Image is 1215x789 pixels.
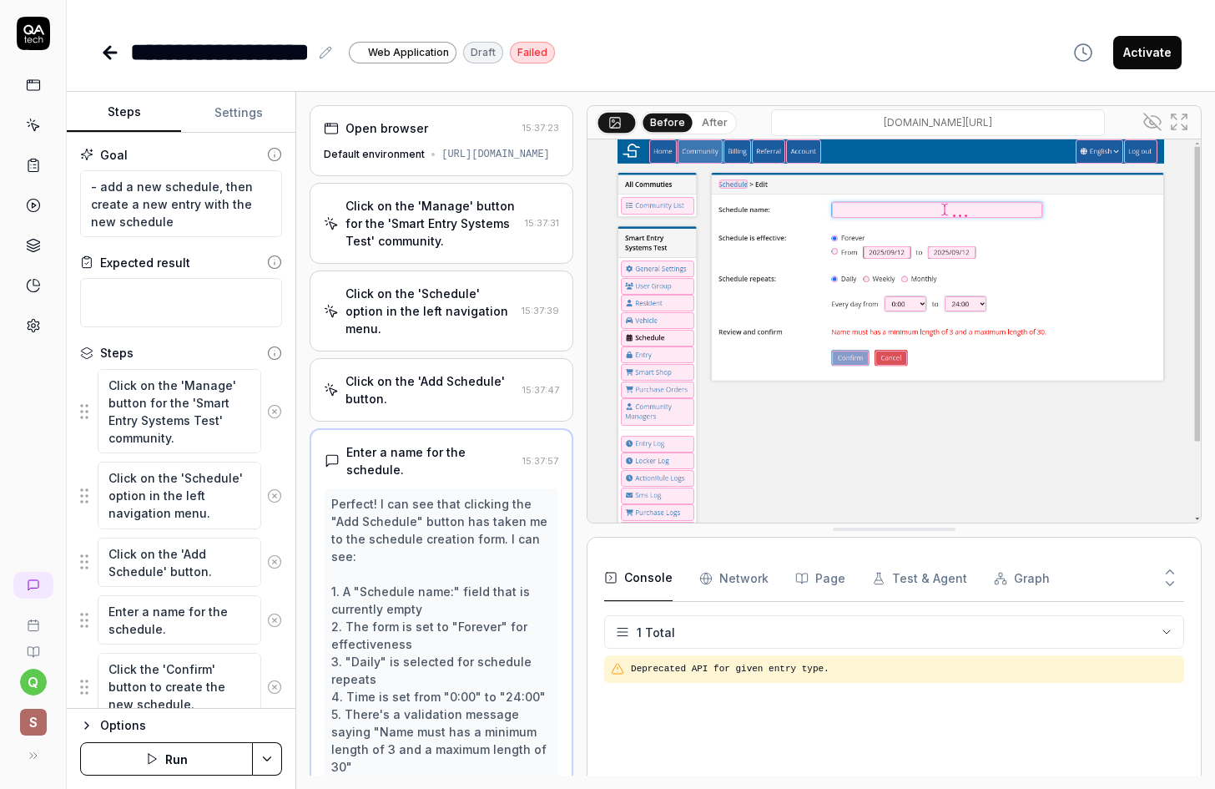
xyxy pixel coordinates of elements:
button: After [695,114,734,132]
button: Remove step [261,604,289,637]
a: Book a call with us [7,605,59,632]
button: q [20,669,47,695]
button: Options [80,716,282,736]
button: Show all interative elements [1139,109,1166,135]
time: 15:37:57 [522,455,558,467]
button: Test & Agent [872,555,967,602]
div: Default environment [324,147,425,162]
button: Console [604,555,673,602]
div: Suggestions [80,461,282,529]
div: Options [100,716,282,736]
div: Draft [463,42,503,63]
div: Expected result [100,254,190,271]
button: Graph [994,555,1050,602]
button: Remove step [261,479,289,513]
button: S [7,695,59,739]
div: Steps [100,344,134,362]
time: 15:37:47 [522,384,559,396]
button: View version history [1063,36,1103,69]
button: Remove step [261,670,289,704]
div: Suggestions [80,594,282,645]
button: Settings [181,93,295,133]
button: Network [699,555,769,602]
div: Open browser [345,119,428,137]
button: Before [643,113,692,131]
div: [URL][DOMAIN_NAME] [441,147,550,162]
button: Run [80,742,253,776]
span: S [20,709,47,736]
button: Remove step [261,395,289,428]
div: Suggestions [80,368,282,454]
a: Documentation [7,632,59,659]
pre: Deprecated API for given entry type. [631,662,1177,676]
a: Web Application [349,41,456,63]
button: Steps [67,93,181,133]
div: Click on the 'Schedule' option in the left navigation menu. [345,285,515,337]
button: Activate [1113,36,1182,69]
div: Click on the 'Manage' button for the 'Smart Entry Systems Test' community. [345,197,518,250]
div: Suggestions [80,652,282,721]
time: 15:37:39 [522,305,559,316]
div: Suggestions [80,537,282,588]
button: Remove step [261,545,289,579]
a: New conversation [13,572,53,599]
div: Failed [510,42,555,63]
div: Click on the 'Add Schedule' button. [345,372,516,407]
span: Web Application [368,45,449,60]
div: Goal [100,146,128,164]
button: Page [795,555,845,602]
div: Enter a name for the schedule. [346,443,516,478]
time: 15:37:23 [522,122,559,134]
img: Screenshot [587,139,1201,523]
button: Open in full screen [1166,109,1192,135]
time: 15:37:31 [525,217,559,229]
